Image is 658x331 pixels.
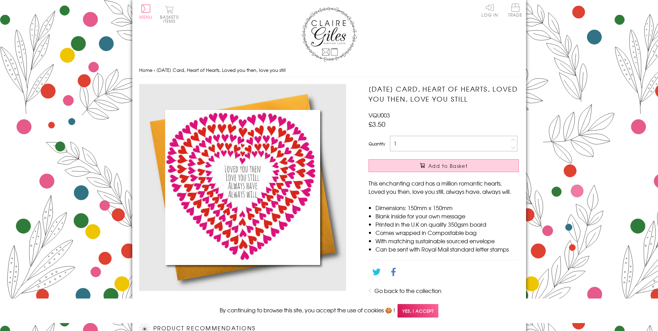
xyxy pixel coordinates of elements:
li: Comes wrapped in Compostable bag [375,228,519,237]
label: Quantity [369,141,385,147]
button: Add to Basket [369,159,519,172]
span: Menu [139,14,153,20]
li: Printed in the U.K on quality 350gsm board [375,220,519,228]
a: Log In [481,3,498,17]
span: 0 items [163,14,179,24]
img: Claire Giles Greetings Cards [302,7,357,62]
span: Trade [508,3,523,17]
span: [DATE] Card, Heart of Hearts, Loved you then, love you still [156,67,286,73]
h1: [DATE] Card, Heart of Hearts, Loved you then, love you still [369,84,519,104]
span: £3.50 [369,119,385,129]
span: Add to Basket [428,162,468,169]
li: Blank inside for your own message [375,212,519,220]
button: Basket0 items [160,6,179,23]
p: This enchanting card has a million romantic hearts. Loved you then, love you still, always have, ... [369,179,519,196]
span: VQU003 [369,111,390,119]
a: Home [139,67,152,73]
span: › [154,67,155,73]
img: Valentine's Day Card, Heart of Hearts, Loved you then, love you still [139,84,346,291]
li: Can be sent with Royal Mail standard letter stamps [375,245,519,253]
nav: breadcrumbs [139,63,519,77]
span: Yes, I accept [398,304,438,318]
button: Menu [139,4,153,19]
a: Go back to the collection [374,286,441,295]
a: Trade [508,3,523,18]
li: Dimensions: 150mm x 150mm [375,204,519,212]
li: With matching sustainable sourced envelope [375,237,519,245]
